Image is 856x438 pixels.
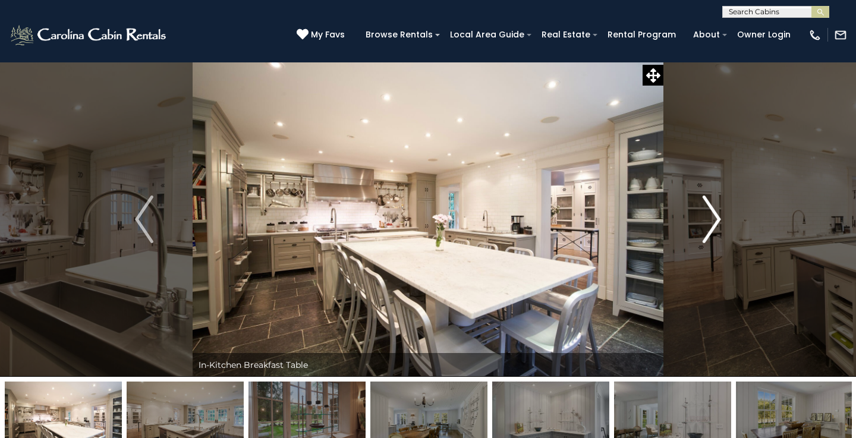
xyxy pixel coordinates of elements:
a: Rental Program [602,26,682,44]
img: arrow [703,196,720,243]
div: In-Kitchen Breakfast Table [193,353,663,377]
a: Real Estate [536,26,596,44]
img: phone-regular-white.png [808,29,822,42]
a: About [687,26,726,44]
a: Owner Login [731,26,797,44]
img: arrow [135,196,153,243]
span: My Favs [311,29,345,41]
button: Next [663,62,760,377]
a: My Favs [297,29,348,42]
a: Browse Rentals [360,26,439,44]
a: Local Area Guide [444,26,530,44]
img: mail-regular-white.png [834,29,847,42]
button: Previous [96,62,193,377]
img: White-1-2.png [9,23,169,47]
